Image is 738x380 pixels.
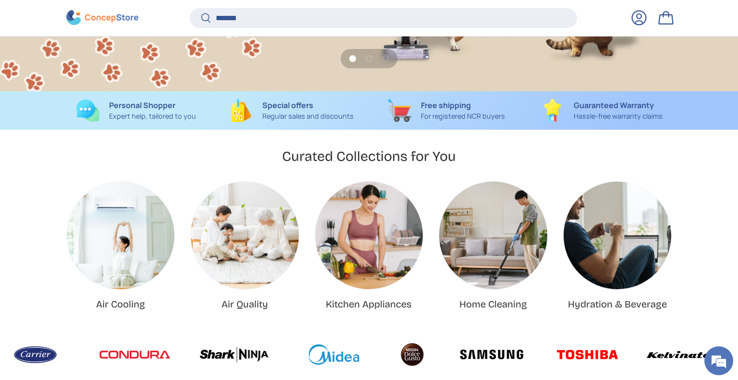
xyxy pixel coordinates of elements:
a: Kitchen Appliances [326,298,412,310]
a: Air Cooling [67,182,174,289]
h2: Curated Collections for You [282,147,456,165]
a: Home Cleaning [459,298,527,310]
img: ConcepStore [66,11,138,25]
a: Air Quality [221,298,268,310]
a: Kitchen Appliances [315,182,423,289]
a: Special offers Regular sales and discounts [221,99,361,122]
strong: Special offers [262,100,313,110]
img: Air Cooling | ConcepStore [67,182,174,289]
p: Regular sales and discounts [262,111,354,122]
a: Personal Shopper Expert help, tailored to you [66,99,206,122]
a: Hydration & Beverage [564,182,671,289]
a: Guaranteed Warranty Hassle-free warranty claims [532,99,672,122]
a: Free shipping For registered NCR buyers [377,99,517,122]
p: Hassle-free warranty claims [574,111,663,122]
img: Air Quality [191,182,298,289]
a: Hydration & Beverage [568,298,667,310]
strong: Free shipping [421,100,471,110]
strong: Guaranteed Warranty [574,100,654,110]
p: For registered NCR buyers [421,111,505,122]
a: Home Cleaning [439,182,547,289]
a: Air Cooling [96,298,145,310]
strong: Personal Shopper [109,100,175,110]
p: Expert help, tailored to you [109,111,196,122]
